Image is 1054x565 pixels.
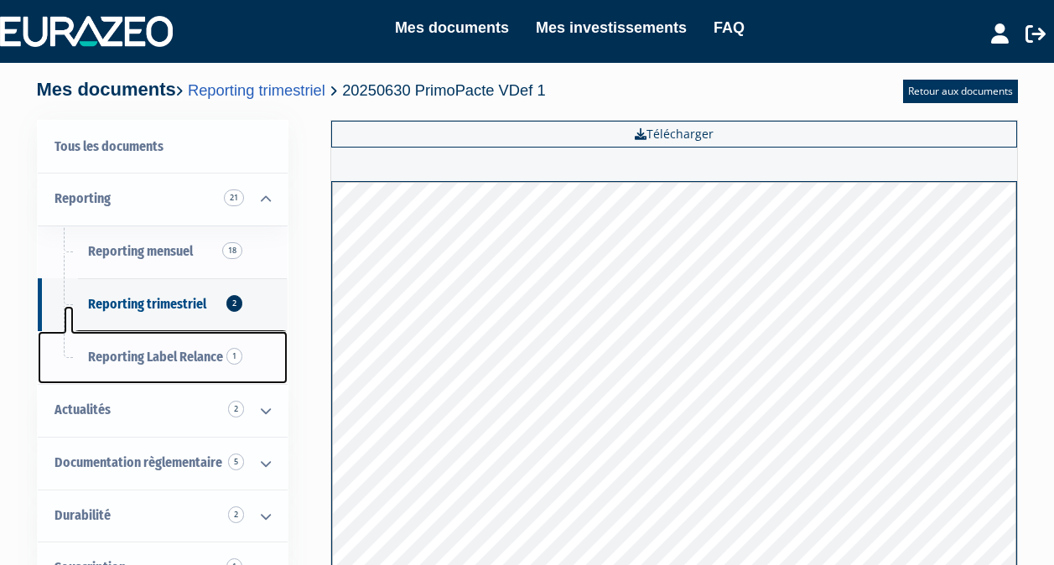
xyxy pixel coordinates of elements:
span: Durabilité [55,507,111,523]
a: Reporting 21 [38,173,288,225]
a: Mes documents [395,16,509,39]
a: Documentation règlementaire 5 [38,437,288,490]
span: 5 [228,454,244,470]
a: FAQ [714,16,745,39]
h4: Mes documents [37,80,546,100]
a: Actualités 2 [38,384,288,437]
a: Reporting trimestriel2 [38,278,288,331]
a: Mes investissements [536,16,687,39]
a: Télécharger [331,121,1017,148]
span: Reporting [55,190,111,206]
span: 1 [226,348,242,365]
span: Actualités [55,402,111,417]
a: Durabilité 2 [38,490,288,542]
a: Tous les documents [38,121,288,174]
span: Reporting trimestriel [88,296,206,312]
span: Reporting Label Relance [88,349,223,365]
a: Reporting mensuel18 [38,225,288,278]
a: Reporting trimestriel [188,81,325,99]
span: Documentation règlementaire [55,454,222,470]
span: 2 [228,506,244,523]
span: 2 [226,295,242,312]
span: 20250630 PrimoPacte VDef 1 [342,81,546,99]
a: Reporting Label Relance1 [38,331,288,384]
span: 21 [224,189,244,206]
span: 18 [222,242,242,259]
a: Retour aux documents [903,80,1018,103]
span: Reporting mensuel [88,243,193,259]
span: 2 [228,401,244,417]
